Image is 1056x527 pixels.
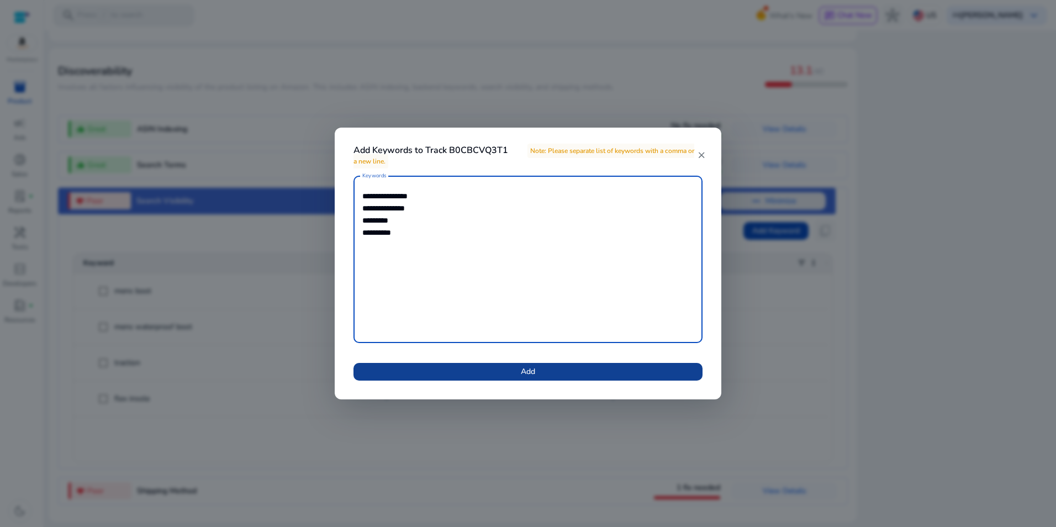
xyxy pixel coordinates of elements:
[521,366,535,377] span: Add
[697,150,706,160] mat-icon: close
[353,145,697,166] h4: Add Keywords to Track B0CBCVQ3T1
[362,172,387,180] mat-label: Keywords
[353,144,694,168] span: Note: Please separate list of keywords with a comma or a new line.
[353,363,703,381] button: Add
